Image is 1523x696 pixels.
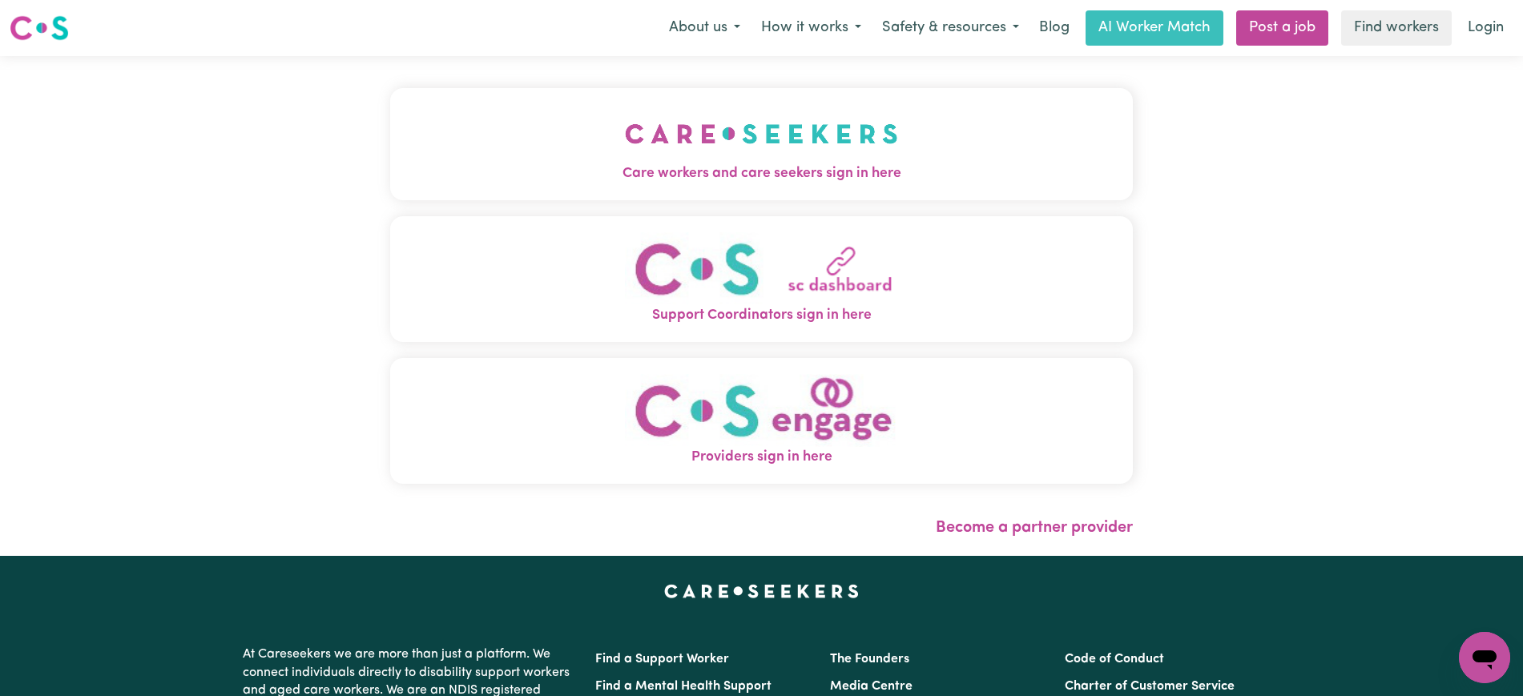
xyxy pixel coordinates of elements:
a: Post a job [1236,10,1328,46]
span: Support Coordinators sign in here [390,305,1133,326]
a: Media Centre [830,680,913,693]
a: AI Worker Match [1086,10,1223,46]
a: Blog [1029,10,1079,46]
button: About us [659,11,751,45]
a: Find a Support Worker [595,653,729,666]
span: Care workers and care seekers sign in here [390,163,1133,184]
button: Support Coordinators sign in here [390,216,1133,342]
a: Find workers [1341,10,1452,46]
a: Code of Conduct [1065,653,1164,666]
button: Providers sign in here [390,358,1133,484]
iframe: Button to launch messaging window [1459,632,1510,683]
button: Safety & resources [872,11,1029,45]
a: Login [1458,10,1513,46]
a: Become a partner provider [936,520,1133,536]
a: The Founders [830,653,909,666]
button: Care workers and care seekers sign in here [390,88,1133,200]
span: Providers sign in here [390,447,1133,468]
a: Careseekers logo [10,10,69,46]
button: How it works [751,11,872,45]
a: Careseekers home page [664,585,859,597]
img: Careseekers logo [10,14,69,42]
a: Charter of Customer Service [1065,680,1235,693]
